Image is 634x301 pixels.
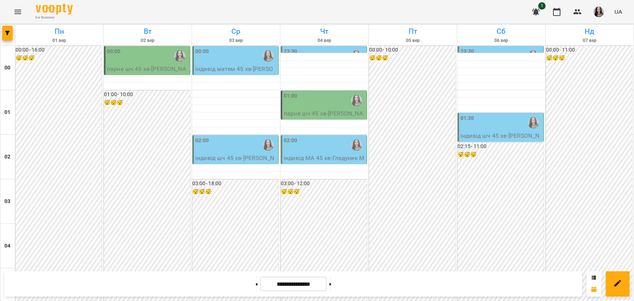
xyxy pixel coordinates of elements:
[174,50,185,62] img: Габорак Галина
[351,140,362,151] img: Габорак Галина
[16,37,102,44] h6: 01 вер
[16,54,102,62] h6: 😴😴😴
[458,26,544,37] h6: Сб
[195,137,209,145] label: 02:00
[351,50,362,62] img: Габорак Галина
[458,143,544,151] h6: 02:15 - 11:00
[195,154,277,171] p: індивід шч 45 хв - [PERSON_NAME]
[528,117,539,128] img: Габорак Галина
[461,114,474,122] label: 01:30
[458,37,544,44] h6: 06 вер
[547,26,633,37] h6: Нд
[4,108,10,117] h6: 01
[104,91,190,99] h6: 01:00 - 10:00
[263,50,274,62] img: Габорак Галина
[546,46,632,54] h6: 00:00 - 11:00
[4,64,10,72] h6: 00
[281,180,367,188] h6: 03:00 - 12:00
[284,48,298,56] label: 23:30
[36,15,73,20] span: For Business
[192,180,279,188] h6: 03:00 - 18:00
[9,3,27,21] button: Menu
[16,46,102,54] h6: 00:00 - 16:00
[4,153,10,161] h6: 02
[546,54,632,62] h6: 😴😴😴
[195,65,277,82] p: індивід матем 45 хв - [PERSON_NAME]
[370,26,456,37] h6: Пт
[4,242,10,250] h6: 04
[369,46,455,54] h6: 00:00 - 10:00
[351,95,362,106] img: Габорак Галина
[4,197,10,206] h6: 03
[195,48,209,56] label: 00:00
[16,26,102,37] h6: Пн
[192,188,279,196] h6: 😴😴😴
[528,50,539,62] img: Габорак Галина
[284,109,365,127] p: парне шч 45 хв - [PERSON_NAME]
[458,151,544,159] h6: 😴😴😴
[105,37,191,44] h6: 02 вер
[107,48,121,56] label: 00:00
[282,37,367,44] h6: 04 вер
[193,37,279,44] h6: 03 вер
[547,37,633,44] h6: 07 вер
[369,54,455,62] h6: 😴😴😴
[461,131,542,149] p: індивід шч 45 хв - [PERSON_NAME]
[105,26,191,37] h6: Вт
[611,5,625,19] button: UA
[36,4,73,14] img: Voopty Logo
[284,92,298,100] label: 01:00
[284,137,298,145] label: 02:00
[594,7,604,17] img: 23d2127efeede578f11da5c146792859.jpg
[107,65,188,82] p: парне шч 45 хв - [PERSON_NAME]
[284,154,365,171] p: індивід МА 45 хв - Гладуник Мілана
[370,37,456,44] h6: 05 вер
[104,99,190,107] h6: 😴😴😴
[614,8,622,16] span: UA
[461,48,474,56] label: 23:30
[263,140,274,151] img: Габорак Галина
[538,2,546,10] span: 1
[282,26,367,37] h6: Чт
[281,188,367,196] h6: 😴😴😴
[193,26,279,37] h6: Ср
